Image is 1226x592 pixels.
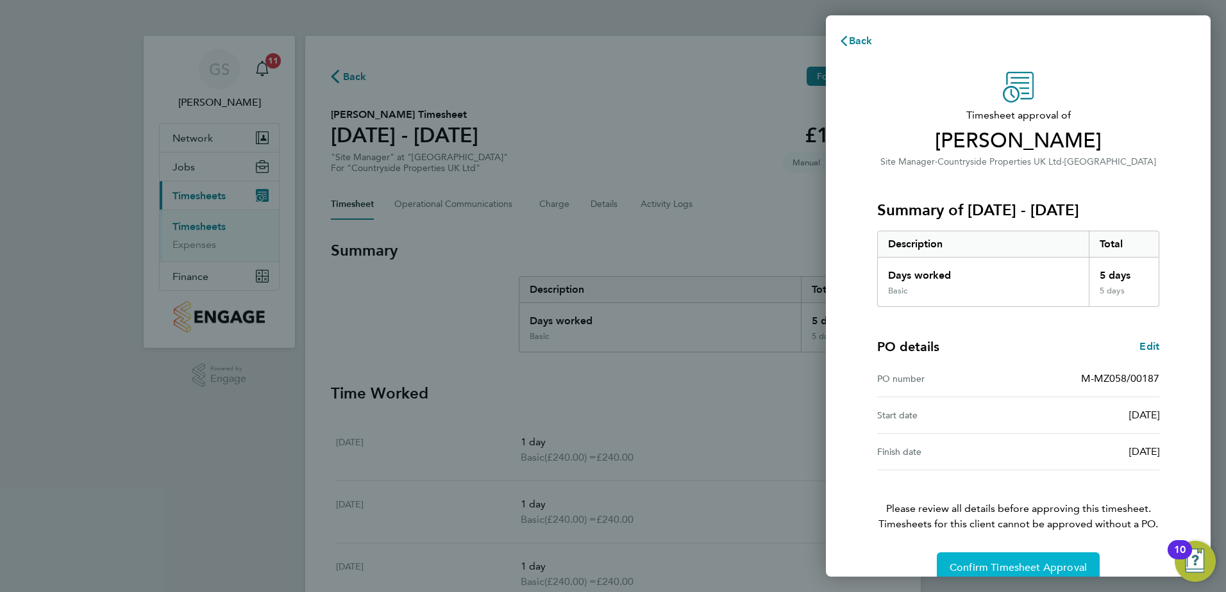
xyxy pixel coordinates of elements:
[935,156,937,167] span: ·
[878,258,1089,286] div: Days worked
[880,156,935,167] span: Site Manager
[937,552,1100,583] button: Confirm Timesheet Approval
[877,338,939,356] h4: PO details
[849,35,873,47] span: Back
[877,200,1159,220] h3: Summary of [DATE] - [DATE]
[862,516,1175,532] span: Timesheets for this client cannot be approved without a PO.
[888,286,907,296] div: Basic
[1018,407,1159,423] div: [DATE]
[1081,372,1159,384] span: M-MZ058/00187
[1018,444,1159,459] div: [DATE]
[1175,541,1216,582] button: Open Resource Center, 10 new notifications
[1089,286,1159,306] div: 5 days
[862,470,1175,532] p: Please review all details before approving this timesheet.
[1062,156,1064,167] span: ·
[878,231,1089,257] div: Description
[877,371,1018,386] div: PO number
[950,561,1087,574] span: Confirm Timesheet Approval
[1089,231,1159,257] div: Total
[1064,156,1156,167] span: [GEOGRAPHIC_DATA]
[1174,550,1186,566] div: 10
[1139,339,1159,354] a: Edit
[1089,258,1159,286] div: 5 days
[937,156,1062,167] span: Countryside Properties UK Ltd
[1139,340,1159,352] span: Edit
[877,231,1159,307] div: Summary of 22 - 28 Sep 2025
[877,108,1159,123] span: Timesheet approval of
[877,444,1018,459] div: Finish date
[826,28,886,54] button: Back
[877,407,1018,423] div: Start date
[877,128,1159,154] span: [PERSON_NAME]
